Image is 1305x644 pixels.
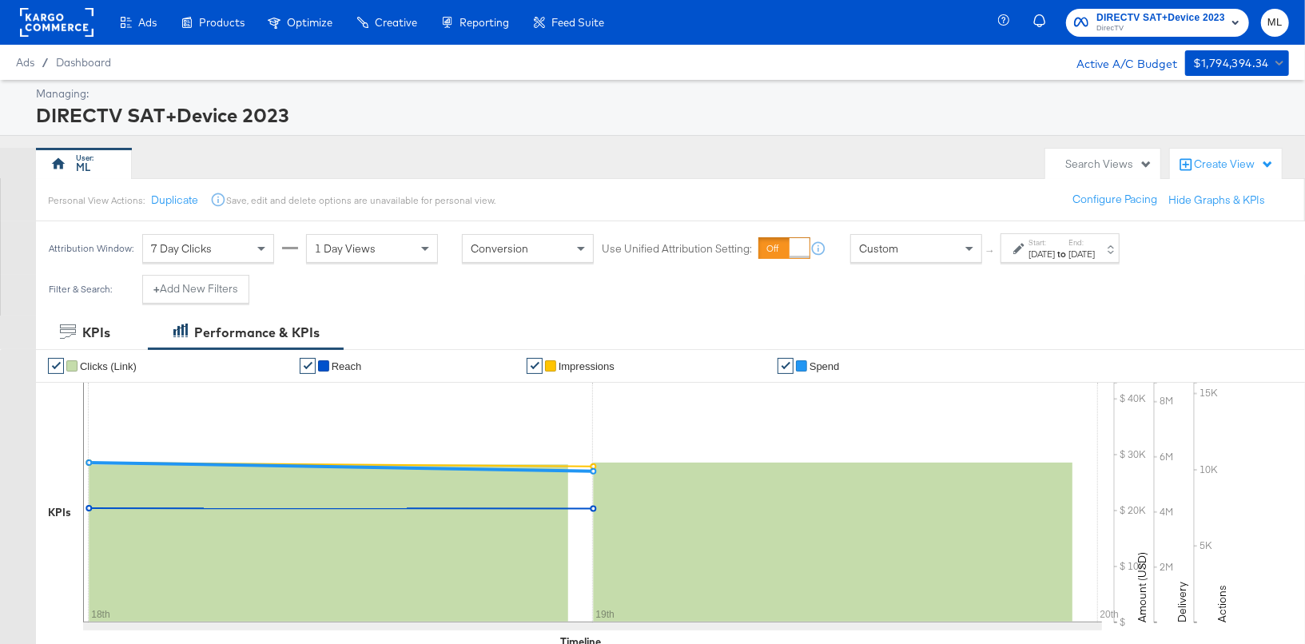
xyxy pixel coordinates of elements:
[82,324,110,342] div: KPIs
[1065,157,1152,172] div: Search Views
[375,16,417,29] span: Creative
[1096,10,1225,26] span: DIRECTV SAT+Device 2023
[48,243,134,254] div: Attribution Window:
[1261,9,1289,37] button: ML
[48,194,145,207] div: Personal View Actions:
[1194,157,1274,173] div: Create View
[810,360,840,372] span: Spend
[778,358,794,374] a: ✔
[226,194,495,207] div: Save, edit and delete options are unavailable for personal view.
[1068,237,1095,248] label: End:
[300,358,316,374] a: ✔
[471,241,528,256] span: Conversion
[1068,248,1095,260] div: [DATE]
[1168,193,1265,208] button: Hide Graphs & KPIs
[1215,585,1229,622] text: Actions
[602,241,752,256] label: Use Unified Attribution Setting:
[153,281,160,296] strong: +
[315,241,376,256] span: 1 Day Views
[151,241,212,256] span: 7 Day Clicks
[559,360,615,372] span: Impressions
[1066,9,1249,37] button: DIRECTV SAT+Device 2023DirecTV
[48,358,64,374] a: ✔
[194,324,320,342] div: Performance & KPIs
[287,16,332,29] span: Optimize
[1193,54,1269,74] div: $1,794,394.34
[984,248,999,254] span: ↑
[859,241,898,256] span: Custom
[138,16,157,29] span: Ads
[199,16,245,29] span: Products
[77,160,91,175] div: ML
[551,16,604,29] span: Feed Suite
[1028,248,1055,260] div: [DATE]
[48,284,113,295] div: Filter & Search:
[16,56,34,69] span: Ads
[1096,22,1225,35] span: DirecTV
[1175,582,1189,622] text: Delivery
[1028,237,1055,248] label: Start:
[1061,185,1168,214] button: Configure Pacing
[1135,552,1149,622] text: Amount (USD)
[56,56,111,69] a: Dashboard
[34,56,56,69] span: /
[1185,50,1289,76] button: $1,794,394.34
[80,360,137,372] span: Clicks (Link)
[332,360,362,372] span: Reach
[1060,50,1177,74] div: Active A/C Budget
[142,275,249,304] button: +Add New Filters
[48,505,71,520] div: KPIs
[36,86,1285,101] div: Managing:
[460,16,509,29] span: Reporting
[1267,14,1283,32] span: ML
[36,101,1285,129] div: DIRECTV SAT+Device 2023
[527,358,543,374] a: ✔
[151,193,198,208] button: Duplicate
[1055,248,1068,260] strong: to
